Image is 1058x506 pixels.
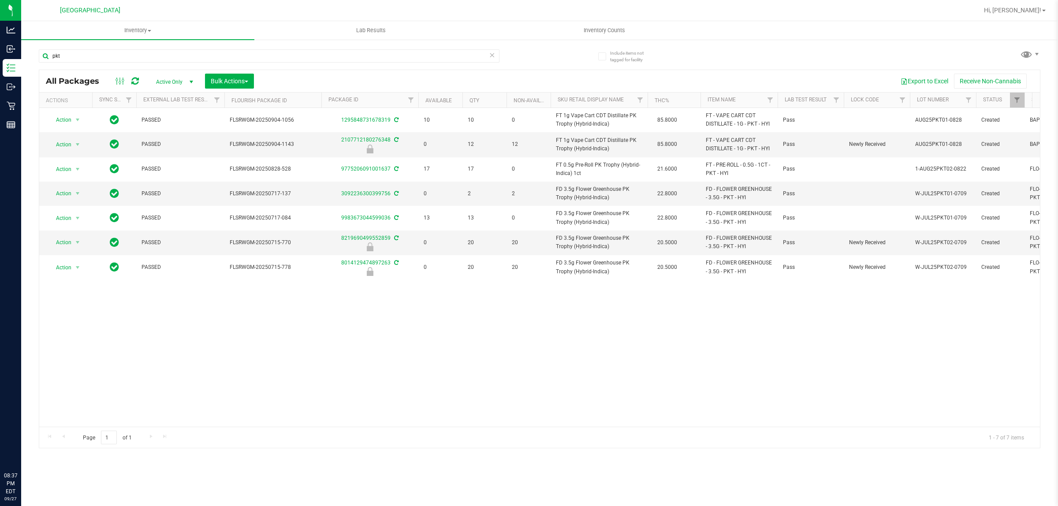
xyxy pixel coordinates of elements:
[424,238,457,247] span: 0
[512,263,545,272] span: 20
[341,117,391,123] a: 1295848731678319
[512,214,545,222] span: 0
[48,187,72,200] span: Action
[230,165,316,173] span: FLSRWGM-20250828-528
[706,234,772,251] span: FD - FLOWER GREENHOUSE - 3.5G - PKT - HYI
[48,114,72,126] span: Action
[653,187,682,200] span: 22.8000
[48,138,72,151] span: Action
[48,212,72,224] span: Action
[829,93,844,108] a: Filter
[230,263,316,272] span: FLSRWGM-20250715-778
[468,190,501,198] span: 2
[783,214,838,222] span: Pass
[915,214,971,222] span: W-JUL25PKT01-0709
[424,116,457,124] span: 10
[984,7,1041,14] span: Hi, [PERSON_NAME]!
[393,117,399,123] span: Sync from Compliance System
[393,215,399,221] span: Sync from Compliance System
[981,263,1019,272] span: Created
[558,97,624,103] a: Sku Retail Display Name
[981,165,1019,173] span: Created
[783,238,838,247] span: Pass
[468,263,501,272] span: 20
[110,261,119,273] span: In Sync
[48,236,72,249] span: Action
[556,259,642,275] span: FD 3.5g Flower Greenhouse PK Trophy (Hybrid-Indica)
[72,212,83,224] span: select
[468,165,501,173] span: 17
[4,472,17,495] p: 08:37 PM EDT
[4,495,17,502] p: 09/27
[7,101,15,110] inline-svg: Retail
[653,138,682,151] span: 85.8000
[488,21,721,40] a: Inventory Counts
[633,93,648,108] a: Filter
[393,190,399,197] span: Sync from Compliance System
[9,435,35,462] iframe: Resource center
[48,163,72,175] span: Action
[915,140,971,149] span: AUG25PKT01-0828
[917,97,949,103] a: Lot Number
[72,114,83,126] span: select
[1032,97,1042,103] a: SKU
[653,163,682,175] span: 21.6000
[320,242,420,251] div: Newly Received
[653,212,682,224] span: 22.8000
[393,260,399,266] span: Sync from Compliance System
[142,263,219,272] span: PASSED
[572,26,637,34] span: Inventory Counts
[122,93,136,108] a: Filter
[110,236,119,249] span: In Sync
[915,238,971,247] span: W-JUL25PKT02-0709
[556,185,642,202] span: FD 3.5g Flower Greenhouse PK Trophy (Hybrid-Indica)
[110,187,119,200] span: In Sync
[142,140,219,149] span: PASSED
[344,26,398,34] span: Lab Results
[230,140,316,149] span: FLSRWGM-20250904-1143
[39,49,499,63] input: Search Package ID, Item Name, SKU, Lot or Part Number...
[99,97,133,103] a: Sync Status
[783,263,838,272] span: Pass
[110,114,119,126] span: In Sync
[512,140,545,149] span: 12
[341,166,391,172] a: 9775206091001637
[210,93,224,108] a: Filter
[424,214,457,222] span: 13
[424,165,457,173] span: 17
[320,267,420,276] div: Newly Received
[60,7,120,14] span: [GEOGRAPHIC_DATA]
[556,136,642,153] span: FT 1g Vape Cart CDT Distillate PK Trophy (Hybrid-Indica)
[706,136,772,153] span: FT - VAPE CART CDT DISTILLATE - 1G - PKT - HYI
[142,238,219,247] span: PASSED
[512,190,545,198] span: 2
[424,190,457,198] span: 0
[556,209,642,226] span: FD 3.5g Flower Greenhouse PK Trophy (Hybrid-Indica)
[341,235,391,241] a: 8219690499552859
[706,161,772,178] span: FT - PRE-ROLL - 0.5G - 1CT - PKT - HYI
[7,120,15,129] inline-svg: Reports
[142,190,219,198] span: PASSED
[404,93,418,108] a: Filter
[785,97,827,103] a: Lab Test Result
[961,93,976,108] a: Filter
[468,116,501,124] span: 10
[954,74,1027,89] button: Receive Non-Cannabis
[915,116,971,124] span: AUG25PKT01-0828
[101,431,117,444] input: 1
[205,74,254,89] button: Bulk Actions
[230,116,316,124] span: FLSRWGM-20250904-1056
[849,238,905,247] span: Newly Received
[46,76,108,86] span: All Packages
[110,212,119,224] span: In Sync
[783,116,838,124] span: Pass
[783,140,838,149] span: Pass
[230,238,316,247] span: FLSRWGM-20250715-770
[468,238,501,247] span: 20
[72,187,83,200] span: select
[21,26,254,34] span: Inventory
[72,236,83,249] span: select
[653,236,682,249] span: 20.5000
[75,431,139,444] span: Page of 1
[512,165,545,173] span: 0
